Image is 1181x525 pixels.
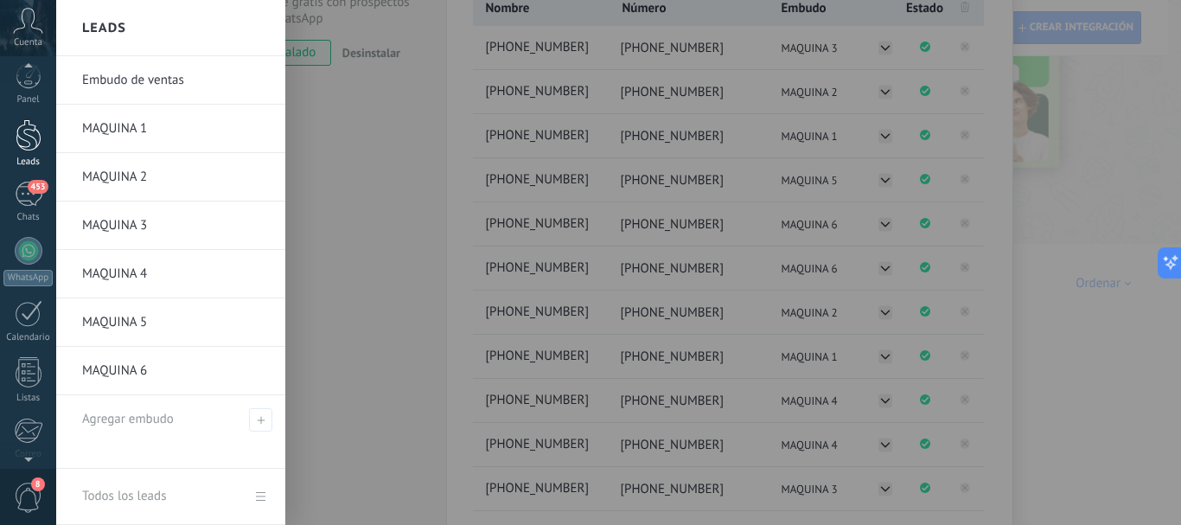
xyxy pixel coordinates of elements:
a: MAQUINA 5 [82,298,268,347]
div: Panel [3,94,54,106]
span: Agregar embudo [82,411,174,427]
span: 453 [28,180,48,194]
span: Agregar embudo [249,408,272,432]
div: Calendario [3,332,54,343]
div: WhatsApp [3,270,53,286]
a: MAQUINA 1 [82,105,268,153]
span: 8 [31,477,45,491]
span: Cuenta [14,37,42,48]
a: Embudo de ventas [82,56,268,105]
a: MAQUINA 6 [82,347,268,395]
a: MAQUINA 4 [82,250,268,298]
h2: Leads [82,1,126,55]
a: Todos los leads [56,469,285,525]
div: Todos los leads [82,472,166,521]
a: MAQUINA 2 [82,153,268,202]
div: Chats [3,212,54,223]
a: MAQUINA 3 [82,202,268,250]
div: Leads [3,157,54,168]
div: Listas [3,393,54,404]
